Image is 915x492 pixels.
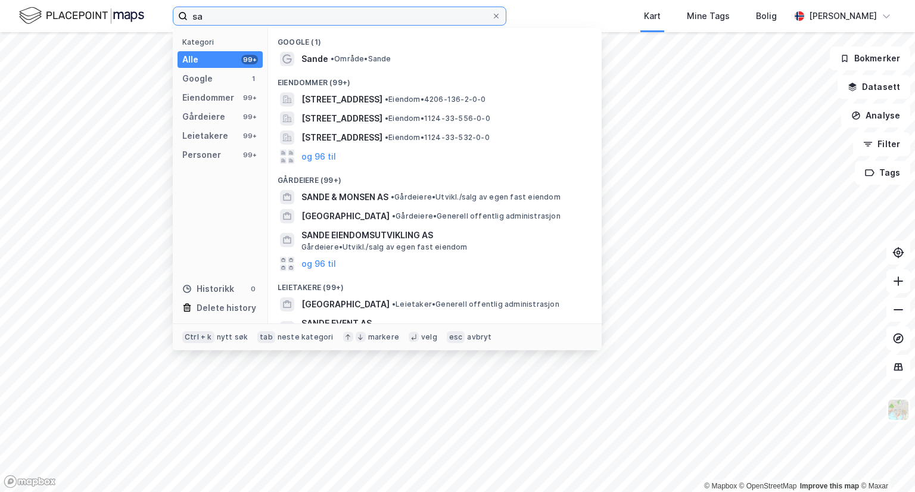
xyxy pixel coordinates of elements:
span: [STREET_ADDRESS] [301,111,382,126]
span: [STREET_ADDRESS] [301,92,382,107]
span: Eiendom • 4206-136-2-0-0 [385,95,486,104]
div: 99+ [241,131,258,141]
div: Kategori [182,38,263,46]
button: Analyse [841,104,910,127]
div: esc [447,331,465,343]
div: Kontrollprogram for chat [855,435,915,492]
button: Filter [853,132,910,156]
span: Sande [301,52,328,66]
span: • [392,300,396,309]
span: Gårdeiere • Utvikl./salg av egen fast eiendom [301,242,468,252]
div: [PERSON_NAME] [809,9,877,23]
span: • [385,114,388,123]
button: og 96 til [301,257,336,271]
a: Improve this map [800,482,859,490]
div: Ctrl + k [182,331,214,343]
input: Søk på adresse, matrikkel, gårdeiere, leietakere eller personer [188,7,491,25]
span: Eiendom • 1124-33-532-0-0 [385,133,490,142]
div: Eiendommer (99+) [268,68,602,90]
span: Gårdeiere • Utvikl./salg av egen fast eiendom [391,192,561,202]
button: Datasett [838,75,910,99]
div: Delete history [197,301,256,315]
div: Gårdeiere (99+) [268,166,602,188]
span: • [385,133,388,142]
div: 99+ [241,150,258,160]
div: tab [257,331,275,343]
div: Gårdeiere [182,110,225,124]
div: Mine Tags [687,9,730,23]
span: • [392,211,396,220]
span: [STREET_ADDRESS] [301,130,382,145]
div: Kart [644,9,661,23]
span: • [331,54,334,63]
div: 99+ [241,55,258,64]
div: Google (1) [268,28,602,49]
div: Google [182,71,213,86]
span: SANDE EVENT AS [301,316,587,331]
div: velg [421,332,437,342]
span: SANDE & MONSEN AS [301,190,388,204]
div: Personer [182,148,221,162]
div: avbryt [467,332,491,342]
span: [GEOGRAPHIC_DATA] [301,209,390,223]
div: Alle [182,52,198,67]
iframe: Chat Widget [855,435,915,492]
button: og 96 til [301,150,336,164]
a: Mapbox [704,482,737,490]
div: Eiendommer [182,91,234,105]
div: Bolig [756,9,777,23]
span: Eiendom • 1124-33-556-0-0 [385,114,490,123]
span: Område • Sande [331,54,391,64]
div: nytt søk [217,332,248,342]
a: OpenStreetMap [739,482,797,490]
span: SANDE EIENDOMSUTVIKLING AS [301,228,587,242]
div: Historikk [182,282,234,296]
button: Bokmerker [830,46,910,70]
div: 1 [248,74,258,83]
a: Mapbox homepage [4,475,56,488]
span: • [391,192,394,201]
div: 99+ [241,112,258,122]
div: 99+ [241,93,258,102]
img: logo.f888ab2527a4732fd821a326f86c7f29.svg [19,5,144,26]
div: markere [368,332,399,342]
button: Tags [855,161,910,185]
div: neste kategori [278,332,334,342]
div: 0 [248,284,258,294]
span: Gårdeiere • Generell offentlig administrasjon [392,211,561,221]
span: [GEOGRAPHIC_DATA] [301,297,390,312]
div: Leietakere [182,129,228,143]
span: • [385,95,388,104]
span: Leietaker • Generell offentlig administrasjon [392,300,559,309]
img: Z [887,398,910,421]
div: Leietakere (99+) [268,273,602,295]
